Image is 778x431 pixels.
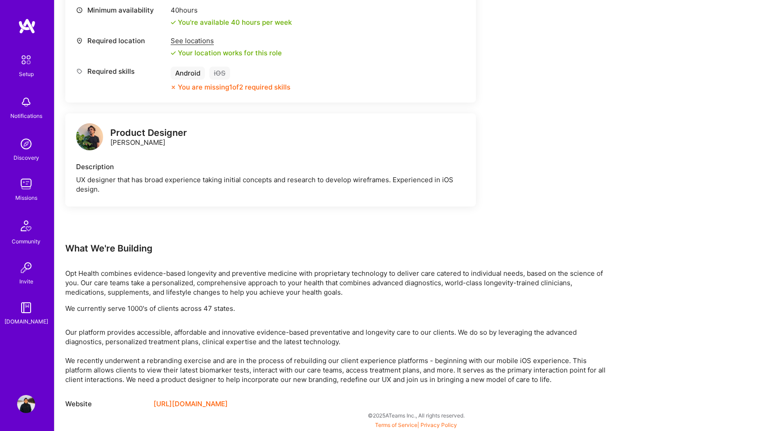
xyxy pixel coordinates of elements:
[12,237,41,246] div: Community
[5,317,48,326] div: [DOMAIN_NAME]
[178,82,290,92] div: You are missing 1 of 2 required skills
[76,162,465,171] div: Description
[76,36,166,45] div: Required location
[375,422,417,428] a: Terms of Service
[17,299,35,317] img: guide book
[14,153,39,162] div: Discovery
[65,269,606,297] p: Opt Health combines evidence-based longevity and preventive medicine with proprietary technology ...
[18,18,36,34] img: logo
[76,7,83,13] i: icon Clock
[209,67,230,80] div: iOS
[171,48,282,58] div: Your location works for this role
[17,259,35,277] img: Invite
[10,111,42,121] div: Notifications
[76,67,166,76] div: Required skills
[15,215,37,237] img: Community
[76,123,103,150] img: logo
[421,422,457,428] a: Privacy Policy
[17,175,35,193] img: teamwork
[76,37,83,44] i: icon Location
[171,18,292,27] div: You're available 40 hours per week
[171,36,282,45] div: See locations
[17,135,35,153] img: discovery
[19,69,34,79] div: Setup
[54,404,778,427] div: © 2025 ATeams Inc., All rights reserved.
[65,304,606,313] p: We currently serve 1000's of clients across 47 states.
[76,123,103,153] a: logo
[76,68,83,75] i: icon Tag
[375,422,457,428] span: |
[171,50,176,56] i: icon Check
[17,50,36,69] img: setup
[15,193,37,202] div: Missions
[110,128,187,147] div: [PERSON_NAME]
[15,395,37,413] a: User Avatar
[17,395,35,413] img: User Avatar
[171,85,176,90] i: icon CloseOrange
[154,399,228,409] a: [URL][DOMAIN_NAME]
[171,67,205,80] div: Android
[19,277,33,286] div: Invite
[65,328,606,384] p: Our platform provides accessible, affordable and innovative evidence-based preventative and longe...
[17,93,35,111] img: bell
[76,175,465,194] div: UX designer that has broad experience taking initial concepts and research to develop wireframes....
[65,242,606,254] div: What We're Building
[171,20,176,25] i: icon Check
[76,5,166,15] div: Minimum availability
[65,399,146,409] div: Website
[171,5,292,15] div: 40 hours
[110,128,187,138] div: Product Designer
